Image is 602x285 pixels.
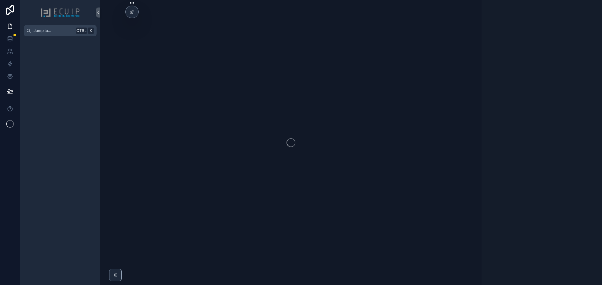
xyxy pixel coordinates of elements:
[24,25,97,36] button: Jump to...CtrlK
[40,8,80,18] img: App logo
[88,28,93,33] span: K
[20,36,100,48] div: scrollable content
[76,28,87,34] span: Ctrl
[34,28,73,33] span: Jump to...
